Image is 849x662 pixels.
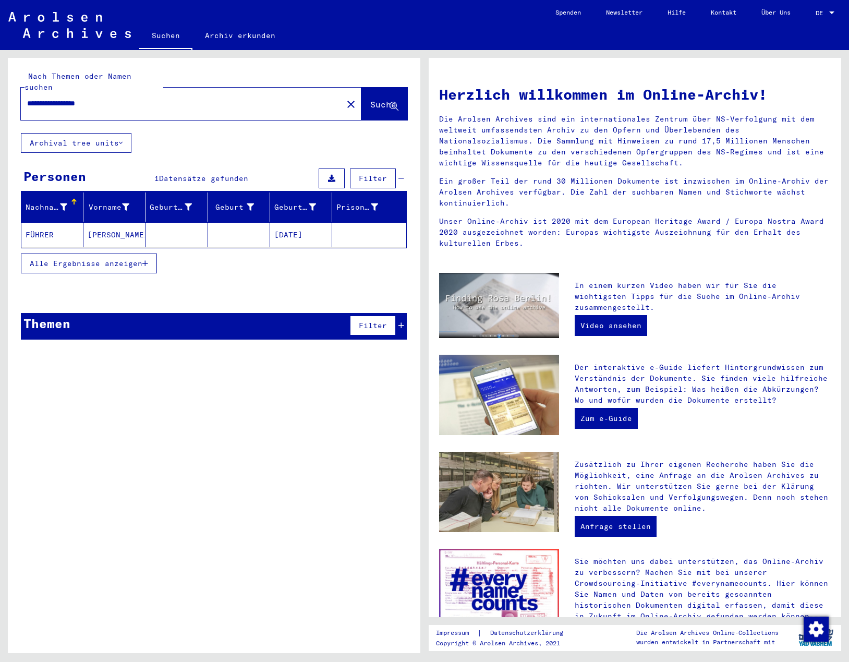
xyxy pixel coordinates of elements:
[439,114,831,168] p: Die Arolsen Archives sind ein internationales Zentrum über NS-Verfolgung mit dem weltweit umfasse...
[21,222,83,247] mat-cell: FÜHRER
[350,316,396,335] button: Filter
[436,628,477,639] a: Impressum
[575,362,831,406] p: Der interaktive e-Guide liefert Hintergrundwissen zum Verständnis der Dokumente. Sie finden viele...
[436,628,576,639] div: |
[8,12,131,38] img: Arolsen_neg.svg
[359,174,387,183] span: Filter
[83,192,145,222] mat-header-cell: Vorname
[336,199,394,215] div: Prisoner #
[159,174,248,183] span: Datensätze gefunden
[270,192,332,222] mat-header-cell: Geburtsdatum
[208,192,270,222] mat-header-cell: Geburt‏
[332,192,406,222] mat-header-cell: Prisoner #
[575,280,831,313] p: In einem kurzen Video haben wir für Sie die wichtigsten Tipps für die Suche im Online-Archiv zusa...
[145,192,208,222] mat-header-cell: Geburtsname
[336,202,378,213] div: Prisoner #
[139,23,192,50] a: Suchen
[636,628,779,637] p: Die Arolsen Archives Online-Collections
[21,192,83,222] mat-header-cell: Nachname
[370,99,396,110] span: Suche
[30,259,142,268] span: Alle Ergebnisse anzeigen
[83,222,145,247] mat-cell: [PERSON_NAME]
[274,199,332,215] div: Geburtsdatum
[21,254,157,273] button: Alle Ergebnisse anzeigen
[575,408,638,429] a: Zum e-Guide
[88,199,145,215] div: Vorname
[803,616,828,641] div: Zustimmung ändern
[636,637,779,647] p: wurden entwickelt in Partnerschaft mit
[439,176,831,209] p: Ein großer Teil der rund 30 Millionen Dokumente ist inzwischen im Online-Archiv der Arolsen Archi...
[439,355,559,435] img: eguide.jpg
[804,617,829,642] img: Zustimmung ändern
[154,174,159,183] span: 1
[150,202,191,213] div: Geburtsname
[26,199,83,215] div: Nachname
[575,516,657,537] a: Anfrage stellen
[274,202,316,213] div: Geburtsdatum
[575,459,831,514] p: Zusätzlich zu Ihrer eigenen Recherche haben Sie die Möglichkeit, eine Anfrage an die Arolsen Arch...
[212,202,254,213] div: Geburt‏
[192,23,288,48] a: Archiv erkunden
[341,93,361,114] button: Clear
[21,133,131,153] button: Archival tree units
[270,222,332,247] mat-cell: [DATE]
[23,314,70,333] div: Themen
[359,321,387,330] span: Filter
[439,452,559,532] img: inquiries.jpg
[436,639,576,648] p: Copyright © Arolsen Archives, 2021
[439,216,831,249] p: Unser Online-Archiv ist 2020 mit dem European Heritage Award / Europa Nostra Award 2020 ausgezeic...
[796,624,835,651] img: yv_logo.png
[575,315,647,336] a: Video ansehen
[88,202,129,213] div: Vorname
[361,88,407,120] button: Suche
[212,199,270,215] div: Geburt‏
[439,273,559,338] img: video.jpg
[350,168,396,188] button: Filter
[345,98,357,111] mat-icon: close
[575,556,831,622] p: Sie möchten uns dabei unterstützen, das Online-Archiv zu verbessern? Machen Sie mit bei unserer C...
[26,202,67,213] div: Nachname
[150,199,207,215] div: Geburtsname
[23,167,86,186] div: Personen
[25,71,131,92] mat-label: Nach Themen oder Namen suchen
[439,83,831,105] h1: Herzlich willkommen im Online-Archiv!
[439,549,559,634] img: enc.jpg
[482,628,576,639] a: Datenschutzerklärung
[816,9,827,17] span: DE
